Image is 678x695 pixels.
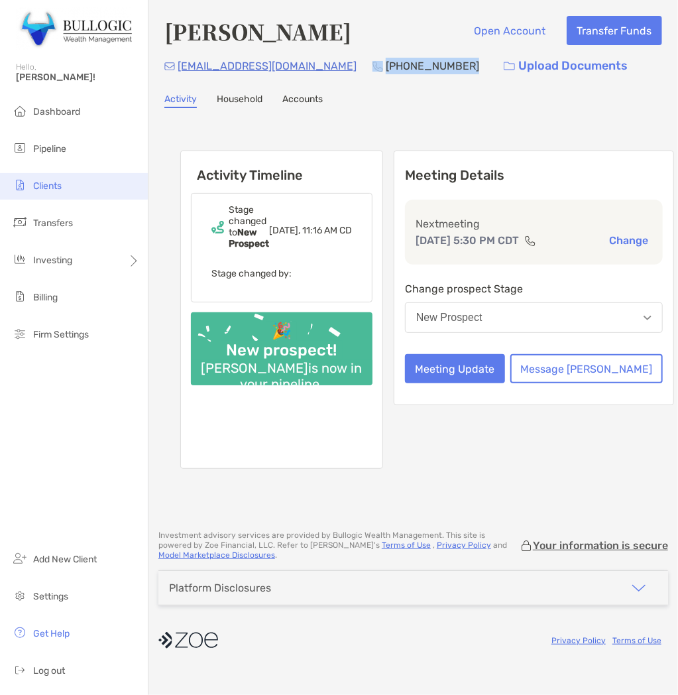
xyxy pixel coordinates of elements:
[416,216,652,232] p: Next meeting
[229,204,269,249] div: Stage changed to
[33,591,68,602] span: Settings
[567,16,662,45] button: Transfer Funds
[416,232,519,249] p: [DATE] 5:30 PM CDT
[12,177,28,193] img: clients icon
[416,312,482,324] div: New Prospect
[33,180,62,192] span: Clients
[382,540,431,550] a: Terms of Use
[211,221,224,233] img: Event icon
[164,62,175,70] img: Email Icon
[211,265,352,282] p: Stage changed by:
[158,550,275,560] a: Model Marketplace Disclosures
[33,255,72,266] span: Investing
[405,354,505,383] button: Meeting Update
[33,665,65,676] span: Log out
[33,218,73,229] span: Transfers
[437,540,491,550] a: Privacy Policy
[551,636,606,645] a: Privacy Policy
[16,5,132,53] img: Zoe Logo
[191,360,372,392] div: [PERSON_NAME] is now in your pipeline.
[33,554,97,565] span: Add New Client
[33,106,80,117] span: Dashboard
[533,539,668,552] p: Your information is secure
[33,628,70,639] span: Get Help
[12,214,28,230] img: transfers icon
[372,61,383,72] img: Phone Icon
[12,326,28,342] img: firm-settings icon
[33,292,58,303] span: Billing
[12,140,28,156] img: pipeline icon
[12,625,28,641] img: get-help icon
[217,94,262,108] a: Household
[16,72,140,83] span: [PERSON_NAME]!
[164,94,197,108] a: Activity
[221,341,343,360] div: New prospect!
[524,235,536,246] img: communication type
[282,94,323,108] a: Accounts
[510,354,663,383] button: Message [PERSON_NAME]
[612,636,661,645] a: Terms of Use
[33,143,66,155] span: Pipeline
[12,288,28,304] img: billing icon
[12,662,28,678] img: logout icon
[158,625,218,655] img: company logo
[266,322,297,341] div: 🎉
[12,251,28,267] img: investing icon
[605,233,652,247] button: Change
[269,225,300,236] span: [DATE],
[229,227,269,249] b: New Prospect
[386,58,479,74] p: [PHONE_NUMBER]
[631,580,647,596] img: icon arrow
[495,52,636,80] a: Upload Documents
[12,103,28,119] img: dashboard icon
[169,582,271,594] div: Platform Disclosures
[644,316,651,320] img: Open dropdown arrow
[302,225,352,236] span: 11:16 AM CD
[464,16,556,45] button: Open Account
[164,16,351,46] h4: [PERSON_NAME]
[504,62,515,71] img: button icon
[405,167,663,184] p: Meeting Details
[405,281,663,297] p: Change prospect Stage
[405,302,663,333] button: New Prospect
[181,151,382,183] h6: Activity Timeline
[12,550,28,566] img: add_new_client icon
[178,58,357,74] p: [EMAIL_ADDRESS][DOMAIN_NAME]
[158,531,520,560] p: Investment advisory services are provided by Bullogic Wealth Management . This site is powered by...
[12,588,28,603] img: settings icon
[33,329,89,340] span: Firm Settings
